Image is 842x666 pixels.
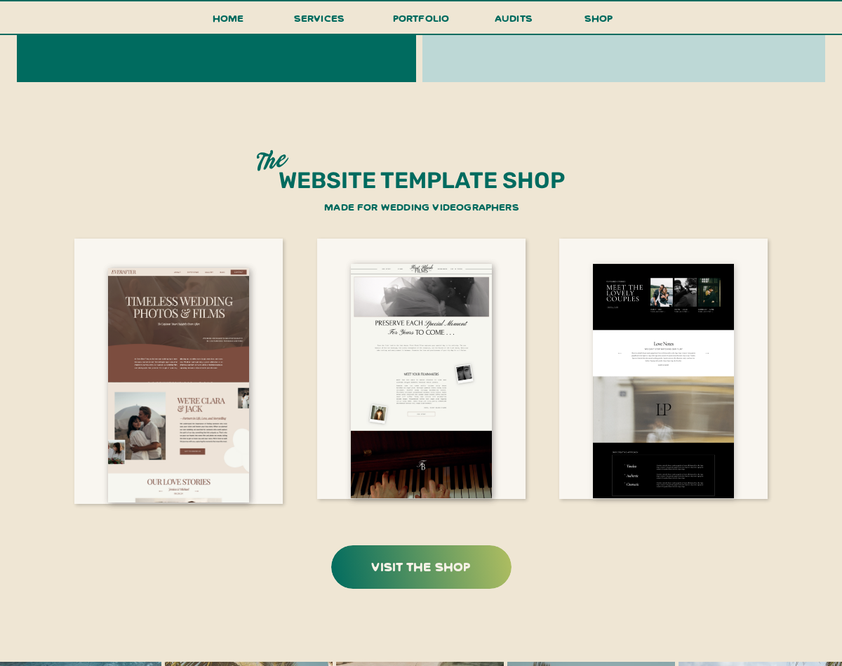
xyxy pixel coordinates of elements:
a: services [290,9,349,35]
a: portfolio [388,9,454,35]
a: audits [493,9,535,34]
h1: website template shop [239,166,604,200]
a: visit the shop [333,555,509,577]
span: services [294,11,345,25]
a: shop [565,9,632,34]
h1: made for wedding videographers [244,198,599,221]
a: Home [206,9,250,35]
